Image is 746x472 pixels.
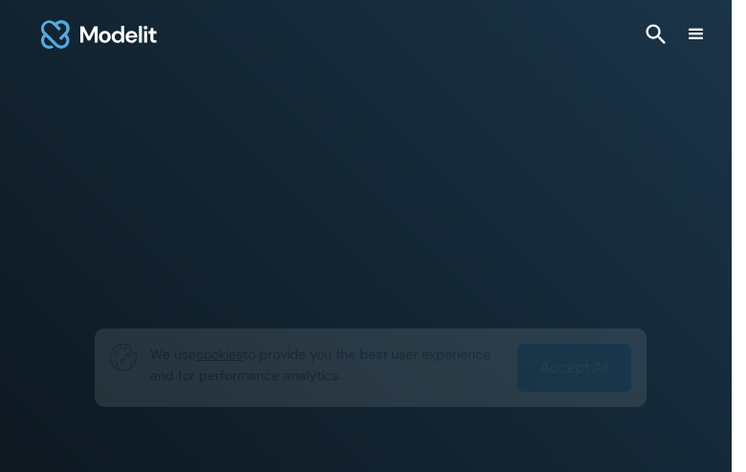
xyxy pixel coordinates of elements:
[150,344,504,386] p: We use to provide you the best user experience and for performance analytics.
[38,11,160,57] img: modelit logo
[517,344,631,392] a: Accept All
[685,23,708,46] div: menu
[196,346,243,363] span: cookies
[38,11,160,57] a: home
